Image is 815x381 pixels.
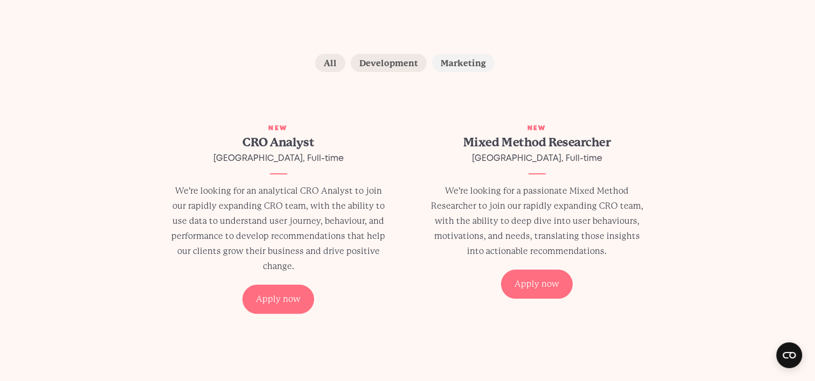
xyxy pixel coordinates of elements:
p: We’re looking for a passionate Mixed Method Researcher to join our rapidly expanding CRO team, wi... [427,184,647,259]
div: Apply now [501,270,573,299]
div: New [149,123,408,134]
label: Marketing [432,54,494,72]
div: Apply now [242,285,314,314]
div: [GEOGRAPHIC_DATA], Full-time [169,151,388,166]
a: New Mixed Method Researcher [GEOGRAPHIC_DATA], Full-time We’re looking for a passionate Mixed Met... [408,123,666,314]
div: New [408,123,666,134]
div: [GEOGRAPHIC_DATA], Full-time [427,151,647,166]
label: Development [351,54,427,72]
p: We’re looking for an analytical CRO Analyst to join our rapidly expanding CRO team, with the abil... [169,184,388,274]
a: New CRO Analyst [GEOGRAPHIC_DATA], Full-time We’re looking for an analytical CRO Analyst to join ... [149,123,408,314]
h2: CRO Analyst [169,134,388,151]
label: All [315,54,345,72]
h2: Mixed Method Researcher [427,134,647,151]
button: Open CMP widget [776,342,802,368]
